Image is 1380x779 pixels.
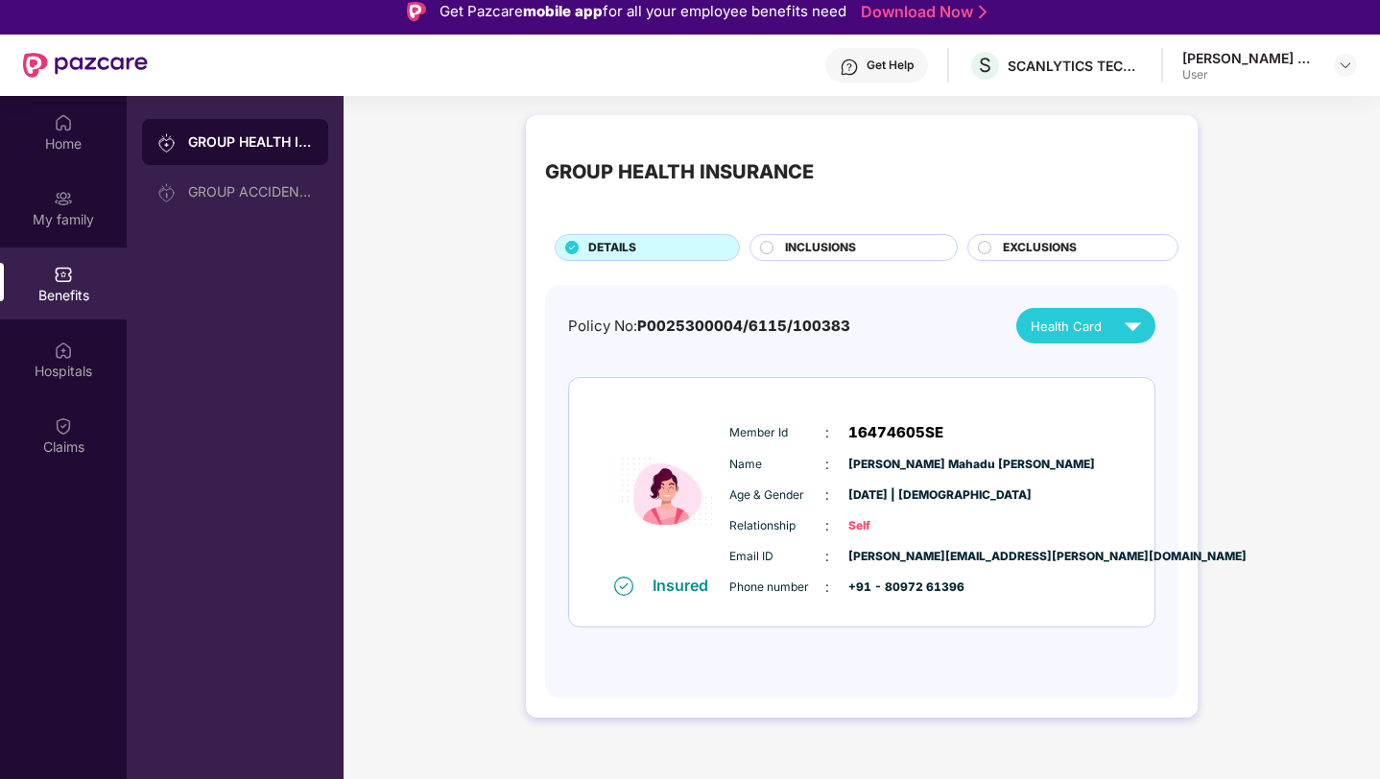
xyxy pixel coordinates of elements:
[825,546,829,567] span: :
[54,341,73,360] img: svg+xml;base64,PHN2ZyBpZD0iSG9zcGl0YWxzIiB4bWxucz0iaHR0cDovL3d3dy53My5vcmcvMjAwMC9zdmciIHdpZHRoPS...
[54,113,73,132] img: svg+xml;base64,PHN2ZyBpZD0iSG9tZSIgeG1sbnM9Imh0dHA6Ly93d3cudzMub3JnLzIwMDAvc3ZnIiB3aWR0aD0iMjAiIG...
[825,577,829,598] span: :
[848,456,944,474] span: [PERSON_NAME] Mahadu [PERSON_NAME]
[867,58,914,73] div: Get Help
[1016,308,1155,343] button: Health Card
[785,239,856,257] span: INCLUSIONS
[523,2,603,20] strong: mobile app
[54,416,73,436] img: svg+xml;base64,PHN2ZyBpZD0iQ2xhaW0iIHhtbG5zPSJodHRwOi8vd3d3LnczLm9yZy8yMDAwL3N2ZyIgd2lkdGg9IjIwIi...
[979,2,987,22] img: Stroke
[545,157,814,187] div: GROUP HEALTH INSURANCE
[1031,317,1102,336] span: Health Card
[840,58,859,77] img: svg+xml;base64,PHN2ZyBpZD0iSGVscC0zMngzMiIgeG1sbnM9Imh0dHA6Ly93d3cudzMub3JnLzIwMDAvc3ZnIiB3aWR0aD...
[407,2,426,21] img: Logo
[729,486,825,505] span: Age & Gender
[825,515,829,536] span: :
[729,578,825,597] span: Phone number
[54,189,73,208] img: svg+xml;base64,PHN2ZyB3aWR0aD0iMjAiIGhlaWdodD0iMjAiIHZpZXdCb3g9IjAgMCAyMCAyMCIgZmlsbD0ibm9uZSIgeG...
[653,576,720,595] div: Insured
[848,578,944,597] span: +91 - 80972 61396
[729,456,825,474] span: Name
[729,517,825,535] span: Relationship
[1182,49,1317,67] div: [PERSON_NAME] Mahadu [PERSON_NAME]
[637,317,850,335] span: P0025300004/6115/100383
[848,421,943,444] span: 16474605SE
[54,265,73,284] img: svg+xml;base64,PHN2ZyBpZD0iQmVuZWZpdHMiIHhtbG5zPSJodHRwOi8vd3d3LnczLm9yZy8yMDAwL3N2ZyIgd2lkdGg9Ij...
[729,424,825,442] span: Member Id
[1338,58,1353,73] img: svg+xml;base64,PHN2ZyBpZD0iRHJvcGRvd24tMzJ4MzIiIHhtbG5zPSJodHRwOi8vd3d3LnczLm9yZy8yMDAwL3N2ZyIgd2...
[825,422,829,443] span: :
[1008,57,1142,75] div: SCANLYTICS TECHNOLOGY PRIVATE LIMITED
[157,183,177,202] img: svg+xml;base64,PHN2ZyB3aWR0aD0iMjAiIGhlaWdodD0iMjAiIHZpZXdCb3g9IjAgMCAyMCAyMCIgZmlsbD0ibm9uZSIgeG...
[1116,309,1150,342] img: svg+xml;base64,PHN2ZyB4bWxucz0iaHR0cDovL3d3dy53My5vcmcvMjAwMC9zdmciIHZpZXdCb3g9IjAgMCAyNCAyNCIgd2...
[588,239,636,257] span: DETAILS
[861,2,981,22] a: Download Now
[23,53,148,78] img: New Pazcare Logo
[568,315,850,338] div: Policy No:
[848,548,944,566] span: [PERSON_NAME][EMAIL_ADDRESS][PERSON_NAME][DOMAIN_NAME]
[979,54,991,77] span: S
[188,184,313,200] div: GROUP ACCIDENTAL INSURANCE
[157,133,177,153] img: svg+xml;base64,PHN2ZyB3aWR0aD0iMjAiIGhlaWdodD0iMjAiIHZpZXdCb3g9IjAgMCAyMCAyMCIgZmlsbD0ibm9uZSIgeG...
[729,548,825,566] span: Email ID
[609,409,725,575] img: icon
[825,454,829,475] span: :
[848,517,944,535] span: Self
[825,484,829,506] span: :
[1182,67,1317,83] div: User
[848,486,944,505] span: [DATE] | [DEMOGRAPHIC_DATA]
[1003,239,1077,257] span: EXCLUSIONS
[614,577,633,596] img: svg+xml;base64,PHN2ZyB4bWxucz0iaHR0cDovL3d3dy53My5vcmcvMjAwMC9zdmciIHdpZHRoPSIxNiIgaGVpZ2h0PSIxNi...
[188,132,313,152] div: GROUP HEALTH INSURANCE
